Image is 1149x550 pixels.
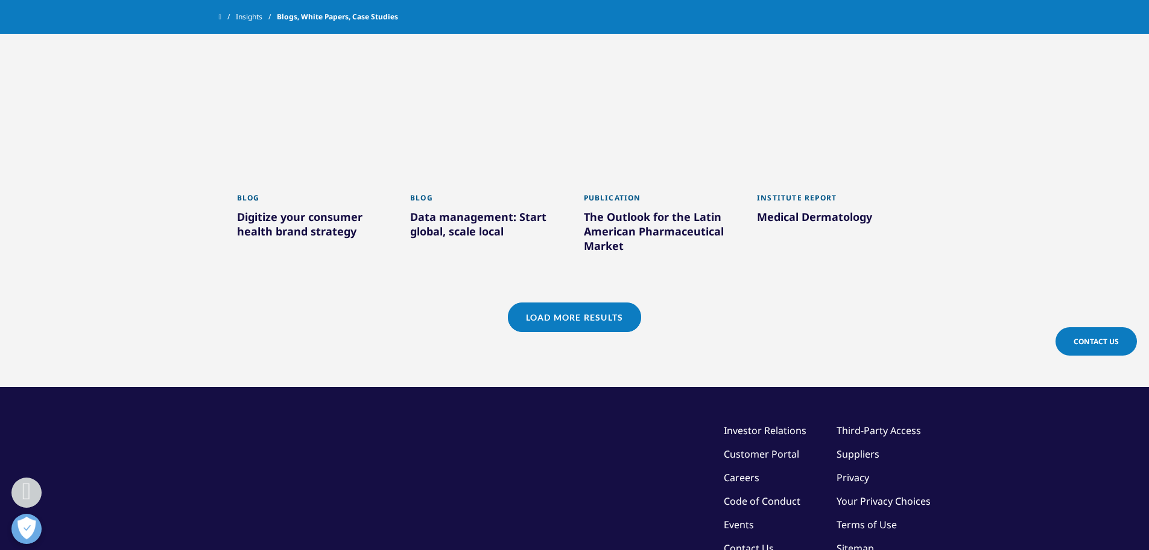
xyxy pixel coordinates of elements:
[724,494,800,508] a: Code of Conduct
[584,209,739,258] div: The Outlook for the Latin American Pharmaceutical Market
[277,6,398,28] span: Blogs, White Papers, Case Studies
[237,193,393,209] div: Blog
[11,514,42,544] button: Open Preferences
[1056,327,1137,356] a: Contact Us
[837,447,879,461] a: Suppliers
[584,186,739,284] a: Publication The Outlook for the Latin American Pharmaceutical Market
[584,193,739,209] div: Publication
[1074,336,1119,347] span: Contact Us
[508,302,641,332] a: Load More Results
[724,471,759,484] a: Careers
[757,186,913,255] a: Institute Report Medical Dermatology
[237,209,393,243] div: Digitize your consumer health brand strategy
[410,209,566,243] div: Data management: Start global, scale local
[410,193,566,209] div: Blog
[724,518,754,531] a: Events
[837,424,921,437] a: Third-Party Access
[837,518,897,531] a: Terms of Use
[837,494,931,508] a: Your Privacy Choices
[237,186,393,270] a: Blog Digitize your consumer health brand strategy
[837,471,869,484] a: Privacy
[724,424,806,437] a: Investor Relations
[236,6,277,28] a: Insights
[757,209,913,229] div: Medical Dermatology
[757,193,913,209] div: Institute Report
[410,186,566,270] a: Blog Data management: Start global, scale local
[724,447,799,461] a: Customer Portal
